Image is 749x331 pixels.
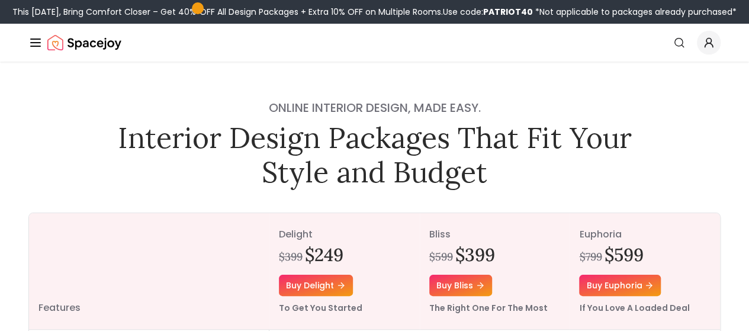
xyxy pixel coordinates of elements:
[279,227,410,242] p: delight
[279,302,362,314] small: To Get You Started
[429,275,492,296] a: Buy bliss
[533,6,737,18] span: *Not applicable to packages already purchased*
[579,249,602,265] div: $799
[483,6,533,18] b: PATRIOT40
[429,227,561,242] p: bliss
[279,275,353,296] a: Buy delight
[604,244,643,265] h2: $599
[47,31,121,54] a: Spacejoy
[110,99,640,116] h4: Online interior design, made easy.
[455,244,495,265] h2: $399
[47,31,121,54] img: Spacejoy Logo
[305,244,343,265] h2: $249
[12,6,737,18] div: This [DATE], Bring Comfort Closer – Get 40% OFF All Design Packages + Extra 10% OFF on Multiple R...
[429,249,453,265] div: $599
[579,275,661,296] a: Buy euphoria
[28,24,721,62] nav: Global
[29,213,269,330] th: Features
[429,302,548,314] small: The Right One For The Most
[279,249,303,265] div: $399
[579,302,689,314] small: If You Love A Loaded Deal
[110,121,640,189] h1: Interior Design Packages That Fit Your Style and Budget
[443,6,533,18] span: Use code:
[579,227,711,242] p: euphoria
